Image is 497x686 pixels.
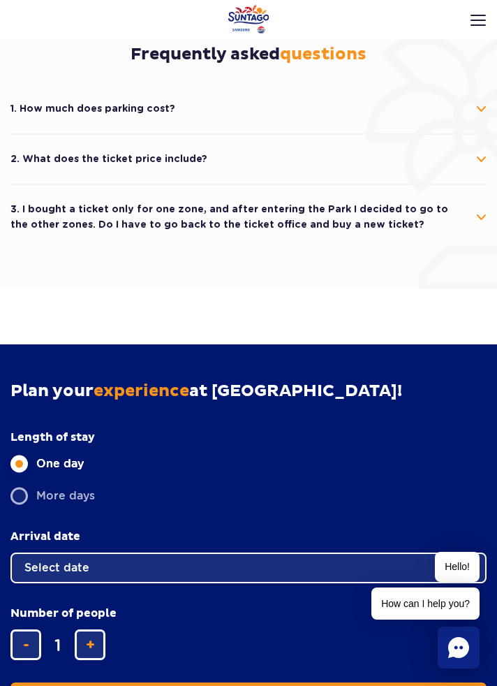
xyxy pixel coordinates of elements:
[10,553,487,583] button: Select date
[94,381,189,402] span: experience
[435,552,480,582] span: Hello!
[75,629,105,660] button: add ticket
[228,5,269,34] a: Park of Poland
[470,15,486,26] img: Open menu
[10,529,80,544] span: Arrival date
[10,430,95,445] span: Length of stay
[10,629,41,660] button: remove ticket
[371,588,480,620] span: How can I help you?
[41,629,75,660] input: number of tickets
[10,381,487,402] h2: Plan your at [GEOGRAPHIC_DATA]!
[10,93,487,125] button: 1. How much does parking cost?
[10,194,487,241] button: 3. I bought a ticket only for one zone, and after entering the Park I decided to go to the other ...
[10,606,117,621] span: Number of people
[10,143,487,175] button: 2. What does the ticket price include?
[10,486,487,506] label: More days
[10,453,487,474] label: One day
[438,627,480,669] div: Chat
